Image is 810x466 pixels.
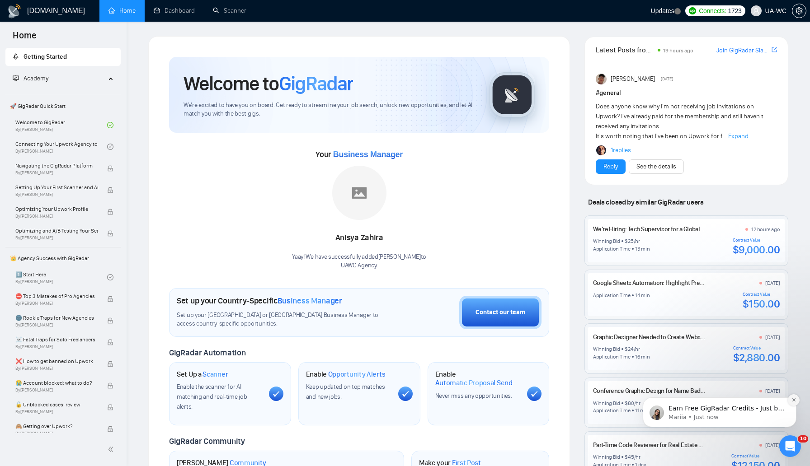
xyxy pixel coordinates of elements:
[628,453,634,461] div: 45
[596,103,763,140] span: Does anyone know why I'm not receiving job invitations on Upwork? I've already paid for the membe...
[6,249,120,267] span: 👑 Agency Success with GigRadar
[792,7,806,14] a: setting
[184,101,475,118] span: We're excited to have you on board. Get ready to streamline your job search, unlock new opportuni...
[772,46,777,54] a: export
[731,453,780,459] div: Contract Value
[596,74,607,84] img: Randi Tovar
[15,137,107,157] a: Connecting Your Upwork Agency to GigRadarBy[PERSON_NAME]
[490,72,535,117] img: gigradar-logo.png
[39,64,156,73] p: Earn Free GigRadar Credits - Just by Sharing Your Story! 💬 Want more credits for sending proposal...
[15,205,98,214] span: Optimizing Your Upwork Profile
[15,170,98,176] span: By [PERSON_NAME]
[733,243,780,256] div: $9,000.00
[306,383,385,401] span: Keep updated on top matches and new jobs.
[107,296,113,302] span: lock
[292,230,426,246] div: Anisya Zahira
[292,261,426,270] p: UAWC Agency .
[306,370,386,379] h1: Enable
[107,122,113,128] span: check-circle
[15,344,98,349] span: By [PERSON_NAME]
[593,279,734,287] a: Google Sheets Automation: Highlight Previous Entries
[661,75,673,83] span: [DATE]
[5,29,44,48] span: Home
[15,313,98,322] span: 🌚 Rookie Traps for New Agencies
[611,146,631,155] a: 1replies
[765,334,780,341] div: [DATE]
[154,7,195,14] a: dashboardDashboard
[651,7,674,14] span: Updates
[159,54,170,65] button: Dismiss notification
[15,322,98,328] span: By [PERSON_NAME]
[625,345,628,353] div: $
[15,387,98,393] span: By [PERSON_NAME]
[593,238,620,245] div: Winning Bid
[663,47,693,54] span: 19 hours ago
[765,280,780,287] div: [DATE]
[593,225,752,233] a: We’re Hiring: Tech Supervisor for a Global AI Startup – CampiX
[13,75,19,81] span: fund-projection-screen
[107,144,113,150] span: check-circle
[107,230,113,237] span: lock
[765,442,780,449] div: [DATE]
[108,445,117,454] span: double-left
[108,7,136,14] a: homeHome
[177,311,396,328] span: Set up your [GEOGRAPHIC_DATA] or [GEOGRAPHIC_DATA] Business Manager to access country-specific op...
[15,226,98,235] span: Optimizing and A/B Testing Your Scanner for Better Results
[634,453,640,461] div: /hr
[15,431,98,436] span: By [PERSON_NAME]
[184,71,353,96] h1: Welcome to
[593,292,631,299] div: Application Time
[107,361,113,367] span: lock
[798,435,808,443] span: 10
[107,165,113,172] span: lock
[15,366,98,371] span: By [PERSON_NAME]
[593,400,620,407] div: Winning Bid
[584,194,707,210] span: Deals closed by similar GigRadar users
[593,441,777,449] a: Part-Time Code Reviewer for Real Estate Web Platform (Next.js + Strapi)
[635,292,650,299] div: 14 min
[743,292,780,297] div: Contract Value
[107,426,113,432] span: lock
[13,53,19,60] span: rocket
[15,357,98,366] span: ❌ How to get banned on Upwork
[779,435,801,457] iframe: Intercom live chat
[625,453,628,461] div: $
[15,192,98,197] span: By [PERSON_NAME]
[15,115,107,135] a: Welcome to GigRadarBy[PERSON_NAME]
[596,44,655,56] span: Latest Posts from the GigRadar Community
[213,7,246,14] a: searchScanner
[728,132,749,140] span: Expand
[625,238,628,245] div: $
[15,214,98,219] span: By [PERSON_NAME]
[628,400,634,407] div: 80
[5,48,121,66] li: Getting Started
[603,162,618,172] a: Reply
[699,6,726,16] span: Connects:
[177,370,228,379] h1: Set Up a
[596,88,777,98] h1: # general
[278,296,342,306] span: Business Manager
[733,238,780,243] div: Contract Value
[629,340,810,442] iframe: To enrich screen reader interactions, please activate Accessibility in Grammarly extension settings
[316,149,403,159] span: Your
[593,333,801,341] a: Graphic Designer Needed to Create Website Size Chart for Women's Dress Brand
[24,75,48,82] span: Academy
[14,57,167,87] div: message notification from Mariia, Just now. Earn Free GigRadar Credits - Just by Sharing Your Sto...
[6,97,120,115] span: 🚀 GigRadar Quick Start
[635,245,650,252] div: 13 min
[629,159,684,174] button: See the details
[39,73,156,81] p: Message from Mariia, sent Just now
[628,345,634,353] div: 24
[772,46,777,53] span: export
[15,183,98,192] span: Setting Up Your First Scanner and Auto-Bidder
[15,267,107,287] a: 1️⃣ Start HereBy[PERSON_NAME]
[716,46,770,56] a: Join GigRadar Slack Community
[177,296,342,306] h1: Set up your Country-Specific
[611,74,655,84] span: [PERSON_NAME]
[593,407,631,414] div: Application Time
[169,348,245,358] span: GigRadar Automation
[689,7,696,14] img: upwork-logo.png
[107,382,113,389] span: lock
[15,409,98,415] span: By [PERSON_NAME]
[107,339,113,345] span: lock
